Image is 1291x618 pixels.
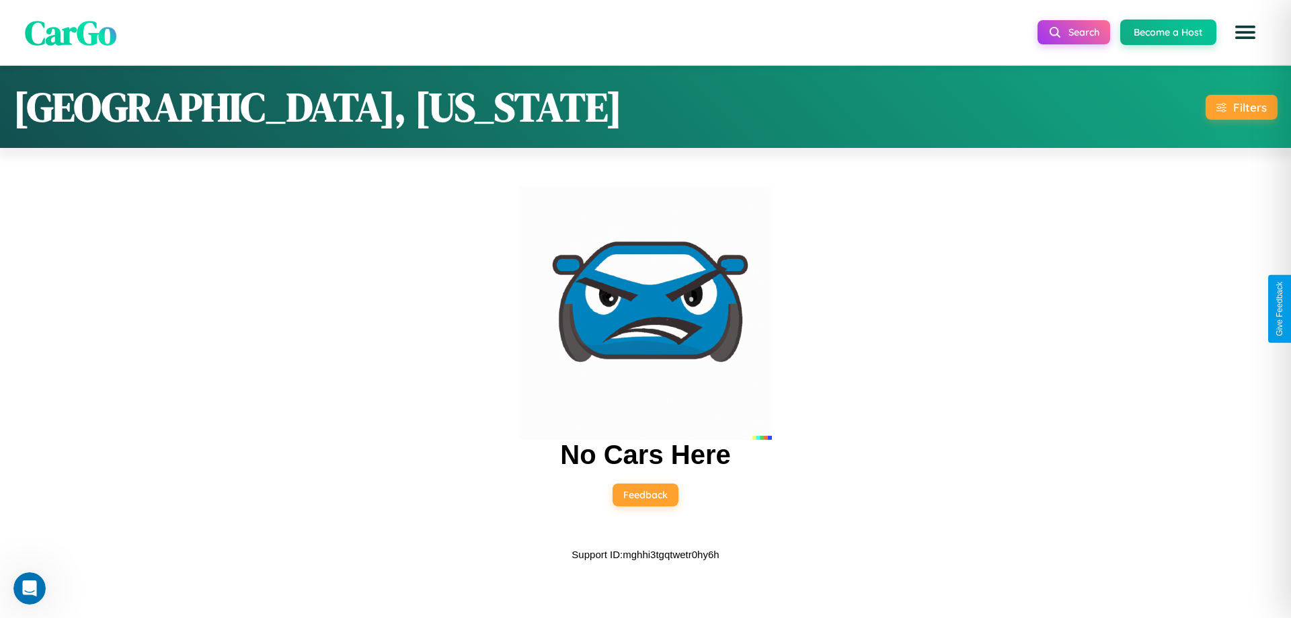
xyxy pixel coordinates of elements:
button: Filters [1206,95,1278,120]
p: Support ID: mghhi3tgqtwetr0hy6h [572,545,719,564]
button: Search [1038,20,1110,44]
h2: No Cars Here [560,440,730,470]
div: Filters [1233,100,1267,114]
span: Search [1068,26,1099,38]
img: car [519,187,772,440]
button: Open menu [1226,13,1264,51]
div: Give Feedback [1275,282,1284,336]
h1: [GEOGRAPHIC_DATA], [US_STATE] [13,79,622,134]
iframe: Intercom live chat [13,572,46,605]
button: Feedback [613,484,678,506]
span: CarGo [25,9,116,55]
button: Become a Host [1120,20,1216,45]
